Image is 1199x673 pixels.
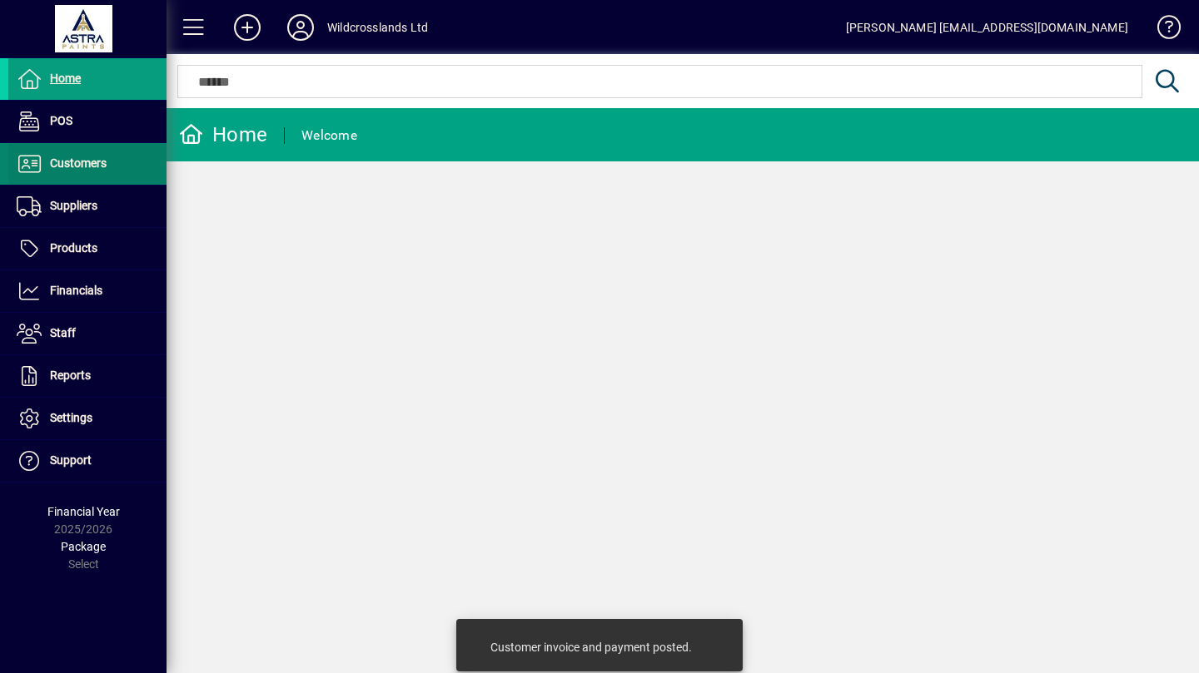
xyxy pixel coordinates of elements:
[50,411,92,424] span: Settings
[490,639,692,656] div: Customer invoice and payment posted.
[221,12,274,42] button: Add
[8,186,167,227] a: Suppliers
[8,440,167,482] a: Support
[846,14,1128,41] div: [PERSON_NAME] [EMAIL_ADDRESS][DOMAIN_NAME]
[47,505,120,518] span: Financial Year
[8,143,167,185] a: Customers
[8,355,167,397] a: Reports
[301,122,357,149] div: Welcome
[8,313,167,354] a: Staff
[61,540,106,553] span: Package
[50,156,107,170] span: Customers
[50,284,102,297] span: Financials
[8,270,167,312] a: Financials
[50,72,81,85] span: Home
[50,369,91,382] span: Reports
[8,228,167,270] a: Products
[327,14,428,41] div: Wildcrosslands Ltd
[1145,3,1178,57] a: Knowledge Base
[179,121,267,148] div: Home
[8,101,167,142] a: POS
[50,199,97,212] span: Suppliers
[50,326,76,339] span: Staff
[50,453,92,467] span: Support
[8,398,167,439] a: Settings
[50,114,72,127] span: POS
[274,12,327,42] button: Profile
[50,241,97,255] span: Products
